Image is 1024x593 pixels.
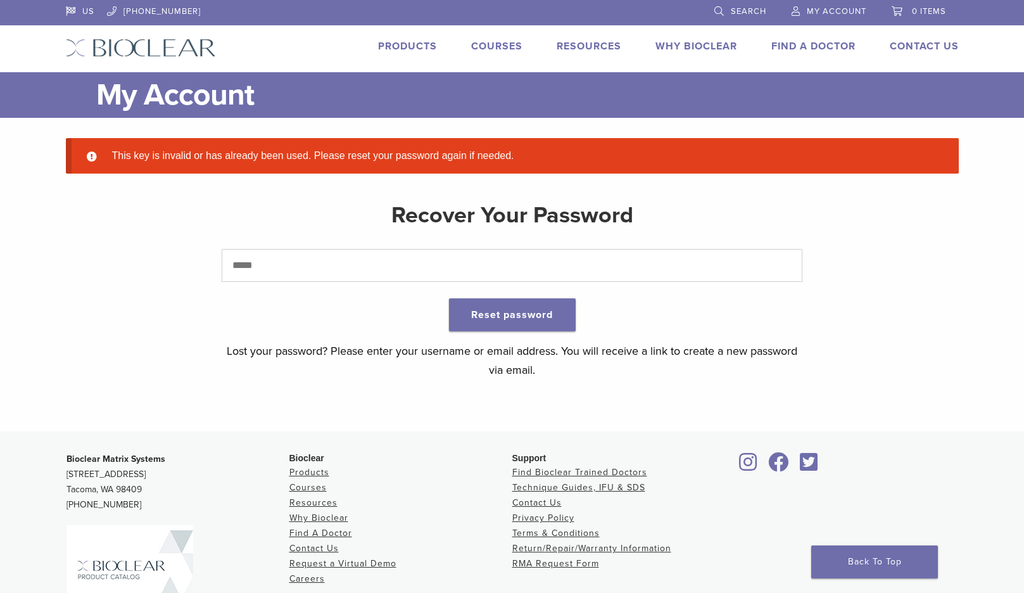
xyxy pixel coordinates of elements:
[222,200,802,231] h2: Recover Your Password
[512,558,599,569] a: RMA Request Form
[796,460,823,473] a: Bioclear
[289,497,338,508] a: Resources
[512,513,574,523] a: Privacy Policy
[512,543,671,554] a: Return/Repair/Warranty Information
[512,467,647,478] a: Find Bioclear Trained Doctors
[890,40,959,53] a: Contact Us
[735,460,762,473] a: Bioclear
[557,40,621,53] a: Resources
[289,573,325,584] a: Careers
[289,528,352,539] a: Find A Doctor
[512,497,562,508] a: Contact Us
[807,6,866,16] span: My Account
[449,298,576,331] button: Reset password
[912,6,946,16] span: 0 items
[512,528,600,539] a: Terms & Conditions
[96,72,959,118] h1: My Account
[66,39,216,57] img: Bioclear
[811,545,938,578] a: Back To Top
[289,453,324,463] span: Bioclear
[289,558,396,569] a: Request a Virtual Demo
[289,482,327,493] a: Courses
[289,513,348,523] a: Why Bioclear
[289,543,339,554] a: Contact Us
[512,482,645,493] a: Technique Guides, IFU & SDS
[512,453,547,463] span: Support
[107,148,939,163] li: This key is invalid or has already been used. Please reset your password again if needed.
[655,40,737,53] a: Why Bioclear
[771,40,856,53] a: Find A Doctor
[66,452,289,513] p: [STREET_ADDRESS] Tacoma, WA 98409 [PHONE_NUMBER]
[66,454,165,464] strong: Bioclear Matrix Systems
[764,460,793,473] a: Bioclear
[731,6,766,16] span: Search
[289,467,329,478] a: Products
[222,341,802,379] p: Lost your password? Please enter your username or email address. You will receive a link to creat...
[378,40,437,53] a: Products
[471,40,522,53] a: Courses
